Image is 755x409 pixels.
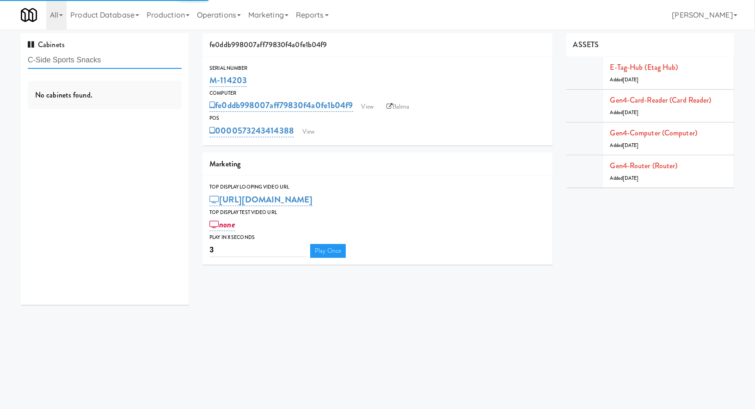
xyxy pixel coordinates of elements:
span: [DATE] [623,142,639,149]
a: Gen4-router (Router) [610,160,678,171]
a: [URL][DOMAIN_NAME] [209,193,313,206]
span: Marketing [209,159,240,169]
span: [DATE] [623,175,639,182]
span: No cabinets found. [35,90,92,100]
div: Top Display Looping Video Url [209,183,546,192]
span: Added [610,142,639,149]
a: M-114203 [209,74,247,87]
div: Top Display Test Video Url [209,208,546,217]
a: View [357,100,378,114]
span: [DATE] [623,76,639,83]
a: Gen4-computer (Computer) [610,128,697,138]
span: Added [610,76,639,83]
span: [DATE] [623,109,639,116]
a: E-tag-hub (Etag Hub) [610,62,678,73]
div: fe0ddb998007aff79830f4a0fe1b04f9 [203,33,552,57]
span: Added [610,109,639,116]
a: Gen4-card-reader (Card Reader) [610,95,712,105]
a: Play Once [310,244,346,258]
a: none [209,218,235,231]
input: Search cabinets [28,52,182,69]
span: Added [610,175,639,182]
div: POS [209,114,546,123]
a: fe0ddb998007aff79830f4a0fe1b04f9 [209,99,353,112]
div: Computer [209,89,546,98]
span: Cabinets [28,39,65,50]
span: ASSETS [573,39,599,50]
img: Micromart [21,7,37,23]
div: Serial Number [209,64,546,73]
div: Play in X seconds [209,233,546,242]
a: Balena [382,100,414,114]
a: View [298,125,319,139]
a: 0000573243414388 [209,124,294,137]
